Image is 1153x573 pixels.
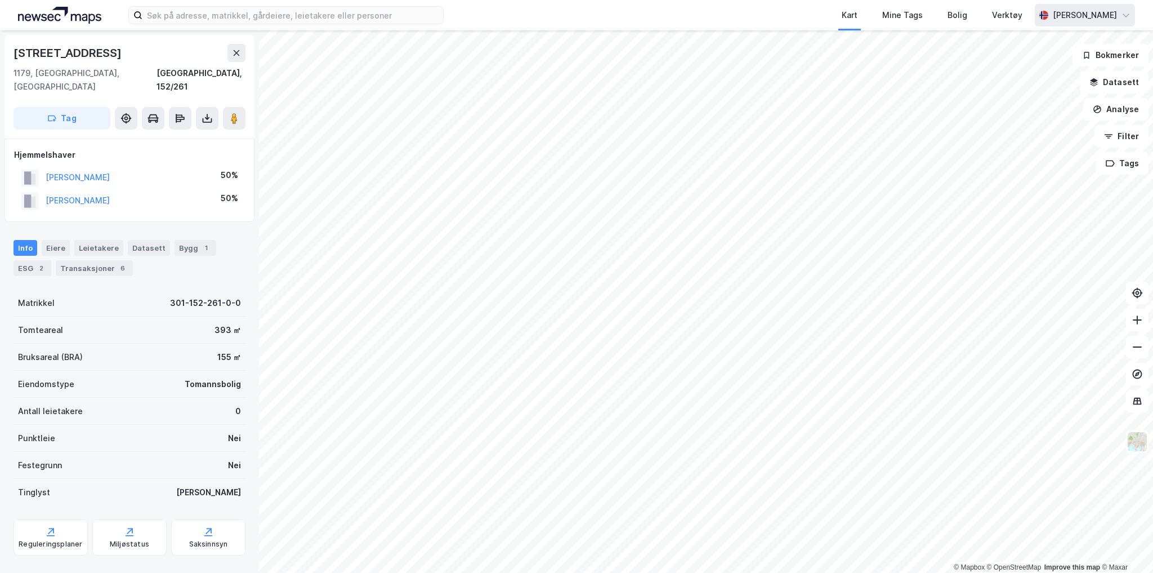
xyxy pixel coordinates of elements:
button: Tags [1096,152,1148,175]
div: Eiendomstype [18,377,74,391]
div: [STREET_ADDRESS] [14,44,124,62]
div: 50% [221,192,238,205]
div: Transaksjoner [56,260,133,276]
div: 6 [117,263,128,274]
div: 50% [221,168,238,182]
button: Filter [1094,125,1148,148]
div: Miljøstatus [110,540,149,549]
a: Mapbox [954,563,985,571]
div: Punktleie [18,432,55,445]
div: 1 [200,242,212,254]
div: Matrikkel [18,296,55,310]
button: Tag [14,107,110,130]
div: Leietakere [74,240,123,256]
div: Tomteareal [18,323,63,337]
div: Tinglyst [18,486,50,499]
div: Info [14,240,37,256]
div: Hjemmelshaver [14,148,245,162]
div: 2 [35,263,47,274]
div: Bolig [948,8,967,22]
div: Eiere [42,240,70,256]
div: [PERSON_NAME] [176,486,241,499]
div: 155 ㎡ [217,350,241,364]
div: Reguleringsplaner [19,540,82,549]
img: logo.a4113a55bc3d86da70a041830d287a7e.svg [18,7,101,24]
button: Analyse [1083,98,1148,121]
div: Mine Tags [882,8,923,22]
input: Søk på adresse, matrikkel, gårdeiere, leietakere eller personer [142,7,443,24]
div: Nei [228,459,241,472]
a: OpenStreetMap [987,563,1042,571]
div: Bygg [175,240,216,256]
div: Bruksareal (BRA) [18,350,83,364]
div: [PERSON_NAME] [1053,8,1117,22]
div: Tomannsbolig [185,377,241,391]
a: Improve this map [1044,563,1100,571]
div: 0 [235,405,241,418]
div: Datasett [128,240,170,256]
div: ESG [14,260,51,276]
div: Kart [842,8,857,22]
div: Saksinnsyn [189,540,228,549]
button: Datasett [1080,71,1148,94]
div: 301-152-261-0-0 [170,296,241,310]
iframe: Chat Widget [1097,519,1153,573]
div: [GEOGRAPHIC_DATA], 152/261 [157,66,245,94]
div: Antall leietakere [18,405,83,418]
img: Z [1127,431,1148,452]
div: Verktøy [992,8,1022,22]
div: 1179, [GEOGRAPHIC_DATA], [GEOGRAPHIC_DATA] [14,66,157,94]
div: Nei [228,432,241,445]
button: Bokmerker [1072,44,1148,66]
div: Festegrunn [18,459,62,472]
div: 393 ㎡ [214,323,241,337]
